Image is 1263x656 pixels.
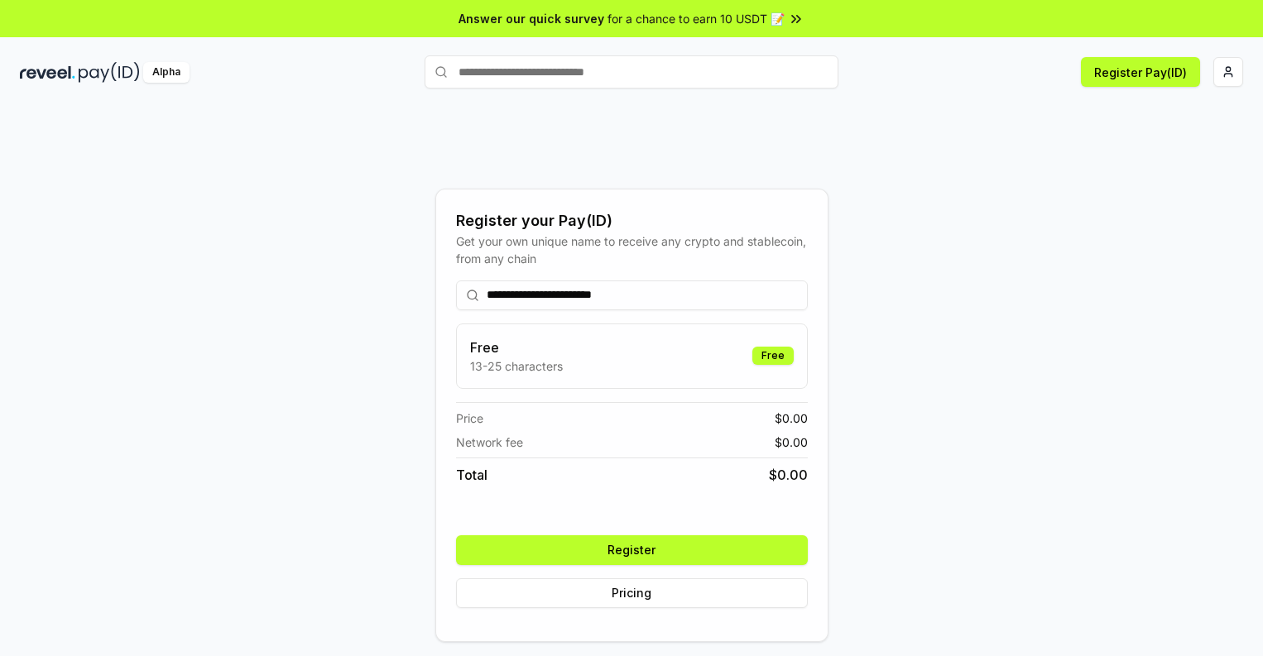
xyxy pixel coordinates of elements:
[456,578,808,608] button: Pricing
[456,409,483,427] span: Price
[769,465,808,485] span: $ 0.00
[79,62,140,83] img: pay_id
[456,535,808,565] button: Register
[456,209,808,232] div: Register your Pay(ID)
[775,409,808,427] span: $ 0.00
[20,62,75,83] img: reveel_dark
[470,357,563,375] p: 13-25 characters
[1081,57,1200,87] button: Register Pay(ID)
[456,232,808,267] div: Get your own unique name to receive any crypto and stablecoin, from any chain
[456,465,487,485] span: Total
[775,433,808,451] span: $ 0.00
[607,10,785,27] span: for a chance to earn 10 USDT 📝
[456,433,523,451] span: Network fee
[752,347,794,365] div: Free
[143,62,190,83] div: Alpha
[459,10,604,27] span: Answer our quick survey
[470,338,563,357] h3: Free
